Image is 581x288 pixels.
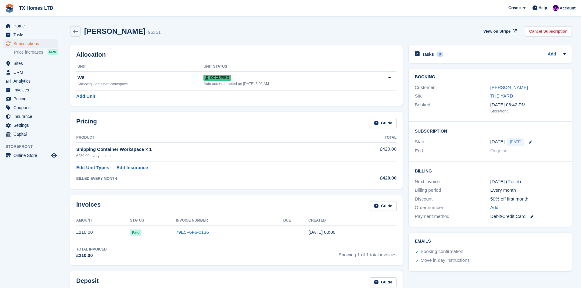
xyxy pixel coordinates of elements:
[13,151,50,160] span: Online Store
[490,187,566,194] div: Every month
[490,178,566,185] div: [DATE] ( )
[203,81,365,87] div: Auto access granted on [DATE] 6:02 AM
[203,62,365,72] th: Unit Status
[3,39,58,48] a: menu
[490,204,499,211] a: Add
[5,144,61,150] span: Storefront
[507,138,524,146] span: [DATE]
[76,133,339,143] th: Product
[13,130,50,138] span: Capital
[3,86,58,94] a: menu
[415,196,490,203] div: Discount
[415,93,490,100] div: Site
[130,229,141,236] span: Paid
[77,74,203,81] div: W6
[490,93,513,98] a: THE YARD
[76,216,130,226] th: Amount
[48,49,58,55] div: NEW
[13,112,50,121] span: Insurance
[5,4,14,13] img: stora-icon-8386f47178a22dfd0bd8f6a31ec36ba5ce8667c1dd55bd0f319d3a0aa187defe.svg
[415,101,490,114] div: Booked
[560,5,576,11] span: Account
[490,148,508,153] span: Ongoing
[130,216,176,226] th: Status
[415,128,566,134] h2: Subscription
[339,142,396,162] td: £420.00
[76,164,109,171] a: Edit Unit Types
[3,30,58,39] a: menu
[415,204,490,211] div: Order number
[415,239,566,244] h2: Emails
[3,59,58,68] a: menu
[76,176,339,181] div: BILLED EVERY MONTH
[13,22,50,30] span: Home
[3,121,58,130] a: menu
[77,81,203,87] div: Shipping Container Workspace
[421,257,470,264] div: Move in day instructions
[339,247,396,259] span: Showing 1 of 1 total invoices
[490,196,566,203] div: 50% off first month
[370,201,396,211] a: Guide
[483,28,511,34] span: View on Stripe
[76,93,95,100] a: Add Unit
[490,213,566,220] div: Debit/Credit Card
[553,5,559,11] img: Neil Riddell
[507,179,519,184] a: Reset
[14,49,58,55] a: Price increases NEW
[13,68,50,76] span: CRM
[176,229,209,235] a: 79E5F6F6-0136
[3,112,58,121] a: menu
[490,108,566,114] div: Storefront
[415,187,490,194] div: Billing period
[548,51,556,58] a: Add
[415,213,490,220] div: Payment method
[415,148,490,155] div: End
[203,75,231,81] span: Occupied
[3,103,58,112] a: menu
[76,247,107,252] div: Total Invoiced
[490,101,566,108] div: [DATE] 06:42 PM
[283,216,308,226] th: Due
[76,62,203,72] th: Unit
[539,5,547,11] span: Help
[415,168,566,174] h2: Billing
[176,216,283,226] th: Invoice Number
[422,52,434,57] h2: Tasks
[421,248,463,255] div: Booking confirmation
[76,118,97,128] h2: Pricing
[370,118,396,128] a: Guide
[3,151,58,160] a: menu
[117,164,148,171] a: Edit Insurance
[13,121,50,130] span: Settings
[76,146,339,153] div: Shipping Container Workspace × 1
[13,86,50,94] span: Invoices
[76,51,396,58] h2: Allocation
[339,133,396,143] th: Total
[148,29,161,36] div: 96351
[13,94,50,103] span: Pricing
[415,84,490,91] div: Customer
[76,252,107,259] div: £210.00
[525,26,572,36] a: Cancel Subscription
[13,39,50,48] span: Subscriptions
[3,22,58,30] a: menu
[308,229,335,235] time: 2025-08-14 23:00:18 UTC
[16,3,56,13] a: TX Homes LTD
[76,153,339,158] div: £420.00 every month
[76,277,99,287] h2: Deposit
[490,85,528,90] a: [PERSON_NAME]
[490,138,505,145] time: 2025-08-14 23:00:00 UTC
[14,49,43,55] span: Price increases
[3,130,58,138] a: menu
[13,30,50,39] span: Tasks
[76,201,101,211] h2: Invoices
[3,94,58,103] a: menu
[339,175,396,182] div: £420.00
[84,27,145,35] h2: [PERSON_NAME]
[3,77,58,85] a: menu
[370,277,396,287] a: Guide
[50,152,58,159] a: Preview store
[13,59,50,68] span: Sites
[481,26,518,36] a: View on Stripe
[13,103,50,112] span: Coupons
